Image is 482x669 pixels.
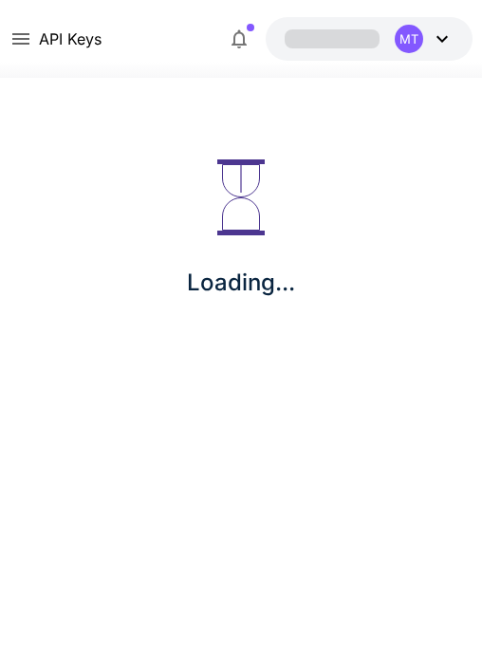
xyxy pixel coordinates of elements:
p: Loading... [187,266,295,300]
a: API Keys [39,28,102,50]
div: MT [395,25,423,53]
nav: breadcrumb [39,28,102,50]
button: MT [266,17,473,61]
